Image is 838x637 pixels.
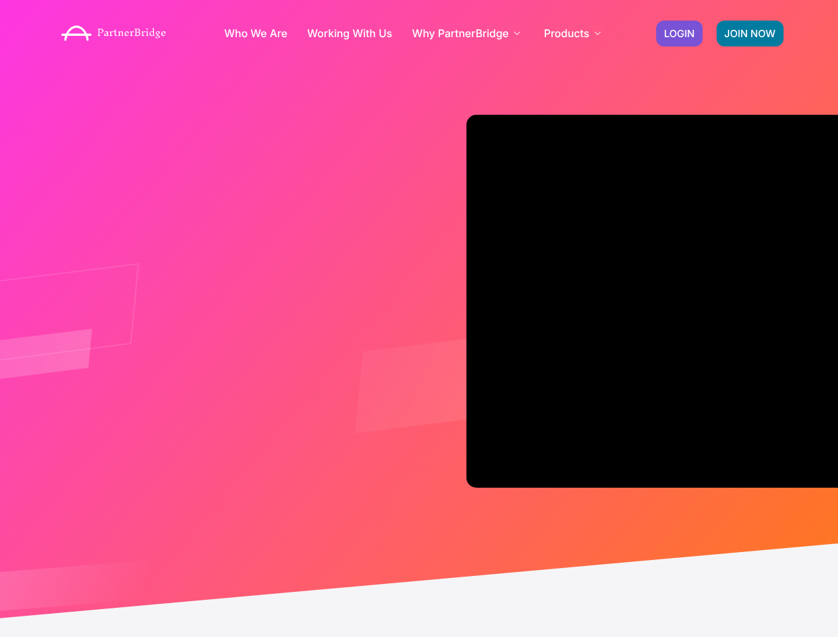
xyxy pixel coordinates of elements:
a: LOGIN [656,21,703,46]
a: JOIN NOW [717,21,784,46]
a: Why PartnerBridge [412,28,524,38]
a: Who We Are [224,28,287,38]
a: Products [544,28,604,38]
span: JOIN NOW [725,29,776,38]
a: Working With Us [307,28,392,38]
span: LOGIN [664,29,695,38]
